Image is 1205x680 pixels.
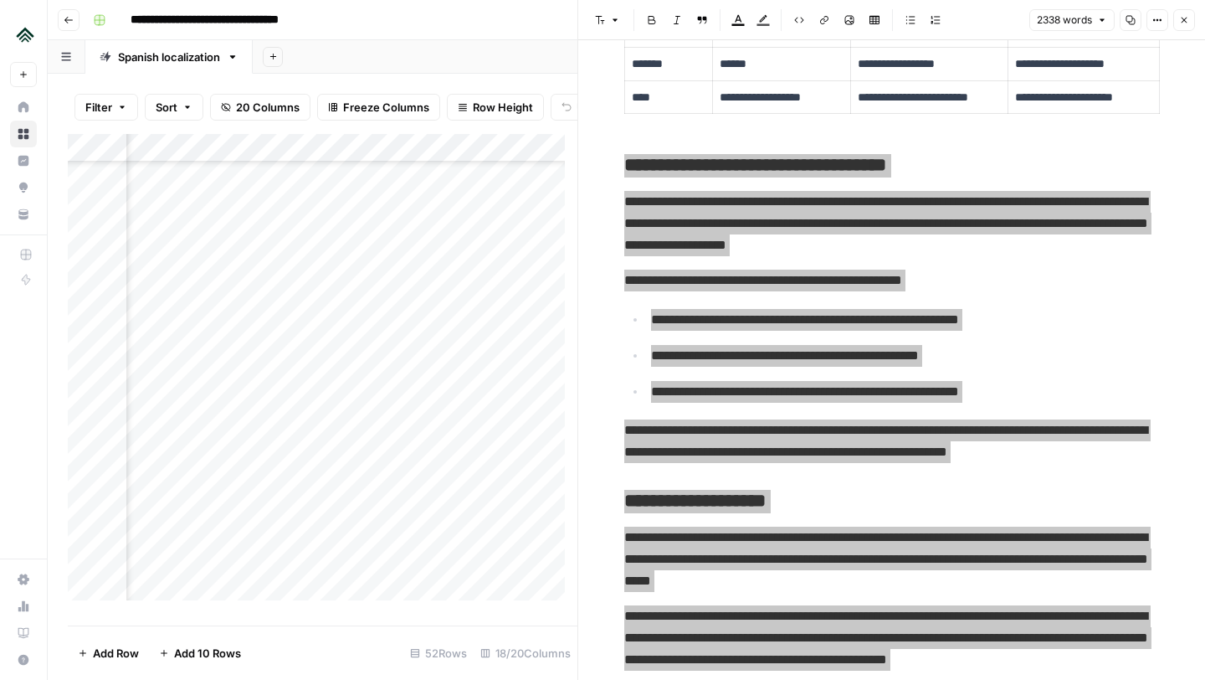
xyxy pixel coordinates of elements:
[27,27,40,40] img: logo_orange.svg
[210,94,310,121] button: 20 Columns
[10,121,37,147] a: Browse
[10,647,37,673] button: Help + Support
[10,566,37,593] a: Settings
[10,201,37,228] a: Your Data
[156,99,177,116] span: Sort
[145,94,203,121] button: Sort
[85,40,253,74] a: Spanish localization
[149,640,251,667] button: Add 10 Rows
[10,620,37,647] a: Learning Hub
[447,94,544,121] button: Row Height
[403,640,474,667] div: 52 Rows
[10,147,37,174] a: Insights
[197,99,266,110] div: Palabras clave
[178,97,192,111] img: tab_keywords_by_traffic_grey.svg
[473,99,533,116] span: Row Height
[317,94,440,121] button: Freeze Columns
[236,99,300,116] span: 20 Columns
[174,645,241,662] span: Add 10 Rows
[1037,13,1092,28] span: 2338 words
[27,44,40,57] img: website_grey.svg
[343,99,429,116] span: Freeze Columns
[88,99,128,110] div: Dominio
[10,94,37,121] a: Home
[44,44,187,57] div: Dominio: [DOMAIN_NAME]
[1029,9,1115,31] button: 2338 words
[74,94,138,121] button: Filter
[10,19,40,49] img: Uplisting Logo
[93,645,139,662] span: Add Row
[47,27,82,40] div: v 4.0.25
[551,94,616,121] button: Undo
[10,13,37,55] button: Workspace: Uplisting
[10,174,37,201] a: Opportunities
[68,640,149,667] button: Add Row
[474,640,577,667] div: 18/20 Columns
[10,593,37,620] a: Usage
[118,49,220,65] div: Spanish localization
[85,99,112,116] span: Filter
[69,97,83,111] img: tab_domain_overview_orange.svg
